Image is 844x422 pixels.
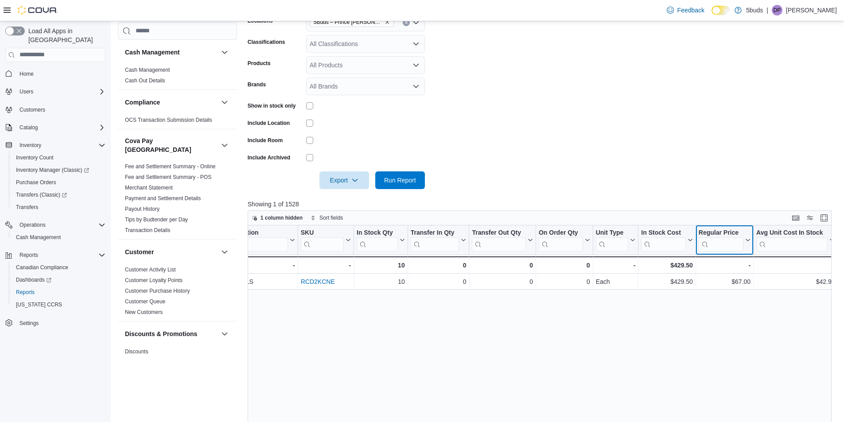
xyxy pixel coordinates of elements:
span: Transaction Details [125,227,170,234]
input: Dark Mode [712,6,730,15]
button: Inventory Count [9,151,109,164]
button: On Order Qty [539,228,590,251]
button: Purchase Orders [9,176,109,189]
div: SKU [300,228,343,237]
button: Classification [218,228,295,251]
span: Dashboards [16,276,51,283]
div: - [699,260,751,271]
button: Transfers [9,201,109,213]
span: 5Buds – Prince [PERSON_NAME] [314,18,383,27]
span: Purchase Orders [12,177,105,188]
div: Transfer Out Qty [472,228,525,251]
div: Avg Unit Cost In Stock [756,228,828,237]
span: Dashboards [12,275,105,285]
a: Dashboards [12,275,55,285]
div: In Stock Cost [641,228,685,251]
span: Cash Management [12,232,105,243]
span: Operations [19,221,46,228]
div: Regular Price [699,228,743,251]
div: 0 [410,260,466,271]
span: Reports [19,252,38,259]
button: Transfer Out Qty [472,228,533,251]
button: Cash Management [9,231,109,244]
div: In Stock Cost [641,228,685,237]
span: Inventory [16,140,105,151]
span: OCS Transaction Submission Details [125,116,212,124]
span: Transfers (Classic) [16,191,67,198]
span: Cash Management [16,234,61,241]
span: Users [19,88,33,95]
button: Open list of options [412,83,420,90]
span: Customers [19,106,45,113]
button: Compliance [219,97,230,108]
div: - [300,260,350,271]
span: New Customers [125,309,163,316]
span: Inventory Count [12,152,105,163]
span: Settings [16,317,105,328]
div: Transfer In Qty [410,228,459,237]
div: Classification [218,228,288,237]
div: On Order Qty [539,228,583,251]
label: Include Room [248,137,283,144]
div: Unit Type [595,228,628,237]
button: Discounts & Promotions [219,329,230,339]
button: Users [2,85,109,98]
button: Remove 5Buds – Prince Albert from selection in this group [385,19,390,25]
label: Show in stock only [248,102,296,109]
div: Transfer Out Qty [472,228,525,237]
button: Enter fullscreen [819,213,829,223]
a: Customer Loyalty Points [125,277,183,283]
div: - [595,260,635,271]
a: Cash Management [12,232,64,243]
div: Dustin Pilon [772,5,782,15]
span: Canadian Compliance [16,264,68,271]
span: Inventory [19,142,41,149]
a: Inventory Manager (Classic) [9,164,109,176]
div: Transfer In Qty [410,228,459,251]
button: Open list of options [412,19,420,26]
button: Operations [16,220,49,230]
button: Cova Pay [GEOGRAPHIC_DATA] [219,140,230,151]
span: Customers [16,104,105,115]
button: Transfer In Qty [410,228,466,251]
label: Brands [248,81,266,88]
span: Home [19,70,34,77]
button: Sort fields [307,213,346,223]
button: Inventory [2,139,109,151]
button: Avg Unit Cost In Stock [756,228,835,251]
button: In Stock Cost [641,228,692,251]
div: - [756,260,835,271]
span: Transfers [12,202,105,213]
div: Regular Price [699,228,743,237]
p: Showing 1 of 1528 [248,200,838,209]
button: Reports [16,250,42,260]
div: 0 [472,276,533,287]
span: Canadian Compliance [12,262,105,273]
button: 1 column hidden [248,213,306,223]
span: [US_STATE] CCRS [16,301,62,308]
span: Home [16,68,105,79]
div: Classification [218,228,288,251]
button: [US_STATE] CCRS [9,298,109,311]
div: 0 [539,260,590,271]
span: Inventory Count [16,154,54,161]
div: - [218,260,295,271]
button: Run Report [375,171,425,189]
span: Reports [12,287,105,298]
button: Open list of options [412,62,420,69]
a: [US_STATE] CCRS [12,299,66,310]
span: Catalog [19,124,38,131]
div: SKU URL [300,228,343,251]
div: 0 [539,276,590,287]
button: Display options [805,213,815,223]
label: Classifications [248,39,285,46]
button: SKU [300,228,350,251]
p: | [766,5,768,15]
span: Purchase Orders [16,179,56,186]
div: Customer [118,264,237,321]
button: Keyboard shortcuts [790,213,801,223]
button: Catalog [2,121,109,134]
a: Canadian Compliance [12,262,72,273]
h3: Compliance [125,98,160,107]
span: Dark Mode [712,15,712,15]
